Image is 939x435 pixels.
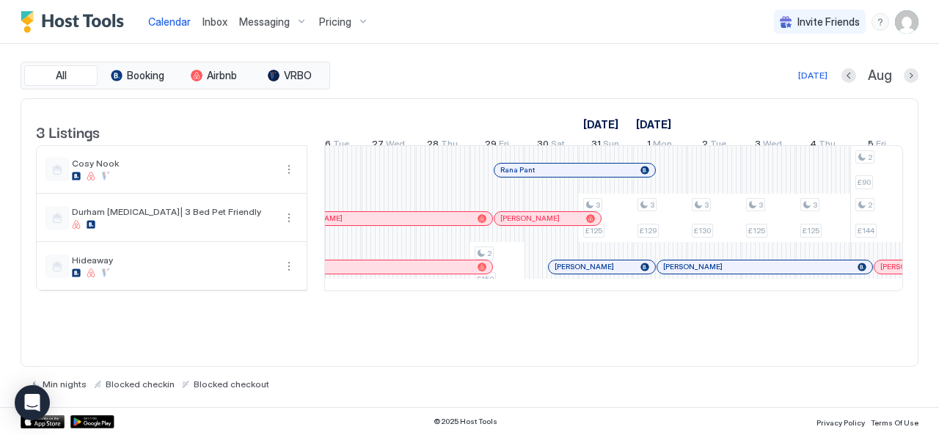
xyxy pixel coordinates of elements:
a: September 2, 2025 [698,135,730,156]
span: 3 Listings [36,120,100,142]
a: September 4, 2025 [806,135,839,156]
span: Invite Friends [797,15,860,29]
button: Booking [101,65,174,86]
span: [PERSON_NAME] [663,262,723,271]
span: £129 [640,226,657,235]
a: September 3, 2025 [751,135,786,156]
span: Inbox [202,15,227,28]
span: Privacy Policy [816,418,865,427]
span: Wed [763,138,782,153]
span: 2 [868,153,872,162]
button: Next month [904,68,918,83]
span: 3 [596,200,600,210]
span: 2 [702,138,708,153]
a: Host Tools Logo [21,11,131,33]
span: VRBO [284,69,312,82]
span: 4 [810,138,816,153]
a: August 31, 2025 [588,135,623,156]
div: User profile [895,10,918,34]
a: App Store [21,415,65,428]
button: More options [280,209,298,227]
span: 26 [319,138,331,153]
span: 3 [813,200,817,210]
div: Open Intercom Messenger [15,385,50,420]
span: Aug [868,67,892,84]
span: 1 [647,138,651,153]
span: 3 [755,138,761,153]
span: Tue [333,138,349,153]
div: menu [280,257,298,275]
span: £150 [477,274,494,284]
span: Rana Pant [500,165,535,175]
span: Thu [441,138,458,153]
a: August 30, 2025 [533,135,569,156]
div: menu [872,13,889,31]
span: 31 [591,138,601,153]
span: 30 [537,138,549,153]
span: Airbnb [207,69,237,82]
span: [PERSON_NAME] [555,262,614,271]
span: 2 [868,200,872,210]
a: Terms Of Use [871,414,918,429]
a: September 1, 2025 [643,135,676,156]
span: Sun [603,138,619,153]
span: £125 [585,226,602,235]
a: Inbox [202,14,227,29]
span: £125 [748,226,765,235]
button: [DATE] [796,67,830,84]
span: © 2025 Host Tools [434,417,497,426]
a: August 27, 2025 [368,135,409,156]
span: Tue [710,138,726,153]
div: tab-group [21,62,330,89]
a: Google Play Store [70,415,114,428]
span: Min nights [43,379,87,390]
span: Fri [499,138,509,153]
a: Calendar [148,14,191,29]
span: Blocked checkin [106,379,175,390]
a: September 1, 2025 [632,114,675,135]
span: Messaging [239,15,290,29]
span: 3 [650,200,654,210]
span: 2 [487,249,492,258]
span: £125 [803,226,819,235]
span: Blocked checkout [194,379,269,390]
span: £90 [858,178,871,187]
button: Previous month [841,68,856,83]
button: VRBO [253,65,326,86]
div: menu [280,209,298,227]
span: Durham [MEDICAL_DATA]| 3 Bed Pet Friendly [72,206,274,217]
span: Fri [876,138,886,153]
span: 27 [372,138,384,153]
a: August 28, 2025 [423,135,461,156]
span: Sat [551,138,565,153]
a: Privacy Policy [816,414,865,429]
span: Thu [819,138,836,153]
button: More options [280,257,298,275]
span: 29 [485,138,497,153]
span: Wed [386,138,405,153]
span: 3 [704,200,709,210]
span: 28 [427,138,439,153]
span: [PERSON_NAME] [500,213,560,223]
button: Airbnb [177,65,250,86]
span: £130 [694,226,711,235]
button: More options [280,161,298,178]
a: September 5, 2025 [864,135,890,156]
span: Terms Of Use [871,418,918,427]
span: Mon [653,138,672,153]
span: All [56,69,67,82]
span: [PERSON_NAME] [880,262,916,271]
a: August 26, 2025 [315,135,353,156]
a: August 29, 2025 [481,135,513,156]
span: Pricing [319,15,351,29]
span: Calendar [148,15,191,28]
span: Cosy Nook [72,158,274,169]
span: 5 [868,138,874,153]
div: menu [280,161,298,178]
a: August 1, 2025 [580,114,622,135]
span: Hideaway [72,255,274,266]
span: 3 [759,200,763,210]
